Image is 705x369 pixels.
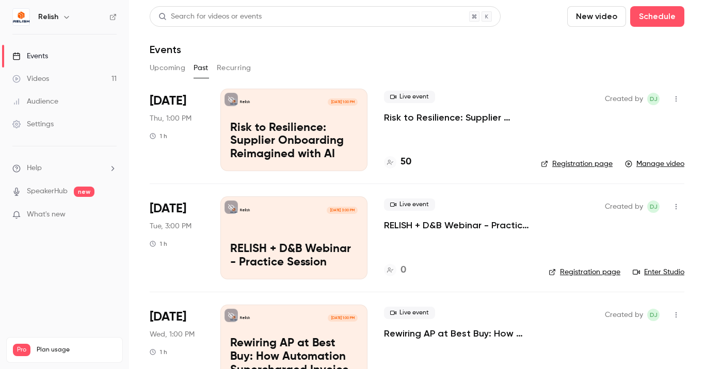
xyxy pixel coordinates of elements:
h6: Relish [38,12,58,22]
span: Destinee Jewell [647,93,660,105]
span: DJ [650,200,658,213]
a: Risk to Resilience: Supplier Onboarding Reimagined with AI [384,111,524,124]
a: Registration page [549,267,620,277]
span: Pro [13,344,30,356]
span: Thu, 1:00 PM [150,113,191,124]
span: [DATE] [150,93,186,109]
li: help-dropdown-opener [12,163,117,174]
p: Relish [240,208,250,213]
span: What's new [27,209,66,220]
img: Relish [13,9,29,25]
span: [DATE] [150,200,186,217]
span: DJ [650,309,658,321]
a: SpeakerHub [27,186,68,197]
h4: 50 [400,155,411,169]
div: Videos [12,74,49,84]
button: Recurring [217,60,251,76]
h4: 0 [400,263,406,277]
span: new [74,187,94,197]
span: Created by [605,309,643,321]
p: RELISH + D&B Webinar - Practice Session [230,243,358,270]
div: Events [12,51,48,61]
a: RELISH + D&B Webinar - Practice Session Relish[DATE] 3:00 PMRELISH + D&B Webinar - Practice Session [220,196,367,279]
h1: Events [150,43,181,56]
a: 50 [384,155,411,169]
a: Enter Studio [633,267,684,277]
p: Risk to Resilience: Supplier Onboarding Reimagined with AI [230,122,358,161]
span: Destinee Jewell [647,200,660,213]
span: DJ [650,93,658,105]
a: Risk to Resilience: Supplier Onboarding Reimagined with AIRelish[DATE] 1:00 PMRisk to Resilience:... [220,89,367,171]
span: Created by [605,93,643,105]
button: Upcoming [150,60,185,76]
a: RELISH + D&B Webinar - Practice Session [384,219,532,231]
p: Relish [240,99,250,105]
button: New video [567,6,626,27]
button: Past [194,60,209,76]
a: Registration page [541,159,613,169]
div: 1 h [150,240,167,248]
span: [DATE] 3:00 PM [327,207,357,214]
div: Sep 25 Thu, 1:00 PM (America/New York) [150,89,204,171]
span: Created by [605,200,643,213]
span: Tue, 3:00 PM [150,221,191,231]
div: Audience [12,96,58,107]
iframe: Noticeable Trigger [104,210,117,220]
span: Wed, 1:00 PM [150,329,195,340]
a: Manage video [625,159,684,169]
span: Destinee Jewell [647,309,660,321]
span: Live event [384,91,435,103]
a: 0 [384,263,406,277]
span: Help [27,163,42,174]
div: 1 h [150,132,167,140]
div: Settings [12,119,54,129]
a: Rewiring AP at Best Buy: How Automation Supercharged Invoice Processing & AP Efficiency [384,327,524,340]
div: Sep 23 Tue, 3:00 PM (America/New York) [150,196,204,279]
div: Search for videos or events [158,11,262,22]
span: Plan usage [37,346,116,354]
span: Live event [384,198,435,211]
button: Schedule [630,6,684,27]
span: [DATE] 1:00 PM [328,98,357,106]
div: 1 h [150,348,167,356]
span: Live event [384,307,435,319]
span: [DATE] [150,309,186,325]
span: [DATE] 1:00 PM [328,314,357,322]
p: Relish [240,315,250,321]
